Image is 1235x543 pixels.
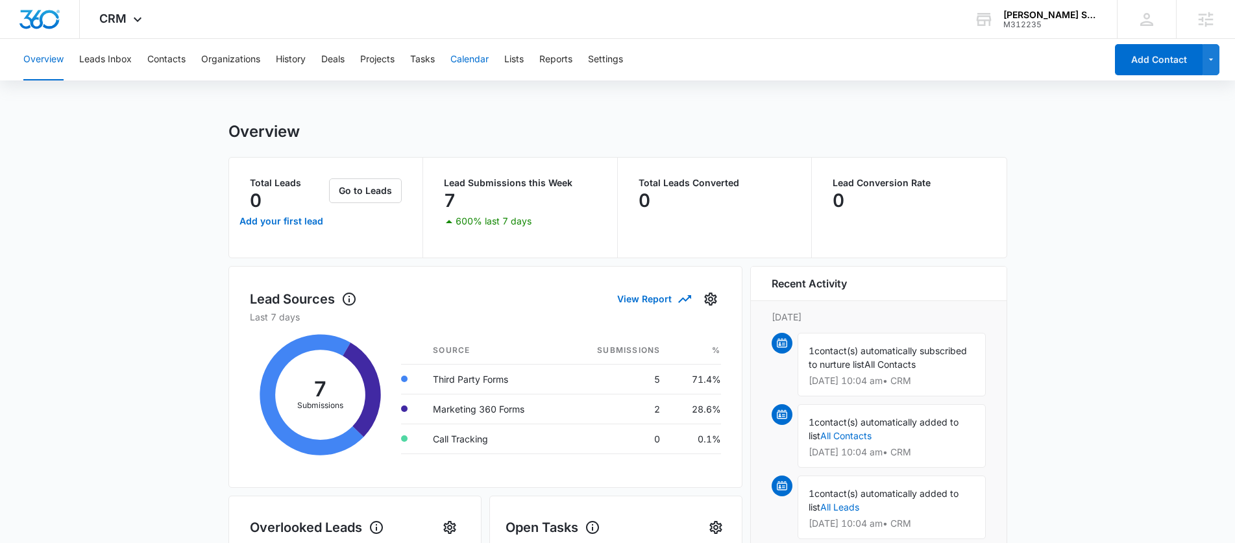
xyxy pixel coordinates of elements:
[250,310,721,324] p: Last 7 days
[670,337,720,365] th: %
[809,416,814,428] span: 1
[809,488,959,513] span: contact(s) automatically added to list
[588,39,623,80] button: Settings
[422,394,565,424] td: Marketing 360 Forms
[565,364,670,394] td: 5
[456,217,532,226] p: 600% last 7 days
[565,424,670,453] td: 0
[670,364,720,394] td: 71.4%
[99,12,127,25] span: CRM
[250,518,384,537] h1: Overlooked Leads
[820,501,859,513] a: All Leads
[864,359,916,370] span: All Contacts
[444,178,596,187] p: Lead Submissions this Week
[450,39,489,80] button: Calendar
[237,206,327,237] a: Add your first lead
[833,178,986,187] p: Lead Conversion Rate
[250,178,327,187] p: Total Leads
[772,276,847,291] h6: Recent Activity
[565,337,670,365] th: Submissions
[422,364,565,394] td: Third Party Forms
[809,519,975,528] p: [DATE] 10:04 am • CRM
[809,345,967,370] span: contact(s) automatically subscribed to nurture list
[670,424,720,453] td: 0.1%
[809,488,814,499] span: 1
[329,185,402,196] a: Go to Leads
[321,39,345,80] button: Deals
[539,39,572,80] button: Reports
[833,190,844,211] p: 0
[809,448,975,457] p: [DATE] 10:04 am • CRM
[1003,20,1098,29] div: account id
[506,518,600,537] h1: Open Tasks
[639,178,791,187] p: Total Leads Converted
[809,416,959,441] span: contact(s) automatically added to list
[422,424,565,453] td: Call Tracking
[670,394,720,424] td: 28.6%
[329,178,402,203] button: Go to Leads
[439,517,460,538] button: Settings
[639,190,650,211] p: 0
[410,39,435,80] button: Tasks
[250,289,357,309] h1: Lead Sources
[250,190,262,211] p: 0
[809,376,975,385] p: [DATE] 10:04 am • CRM
[276,39,306,80] button: History
[504,39,524,80] button: Lists
[565,394,670,424] td: 2
[705,517,726,538] button: Settings
[360,39,395,80] button: Projects
[228,122,300,141] h1: Overview
[617,287,690,310] button: View Report
[1115,44,1203,75] button: Add Contact
[1003,10,1098,20] div: account name
[444,190,456,211] p: 7
[79,39,132,80] button: Leads Inbox
[809,345,814,356] span: 1
[820,430,872,441] a: All Contacts
[23,39,64,80] button: Overview
[147,39,186,80] button: Contacts
[422,337,565,365] th: Source
[772,310,986,324] p: [DATE]
[700,289,721,309] button: Settings
[201,39,260,80] button: Organizations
